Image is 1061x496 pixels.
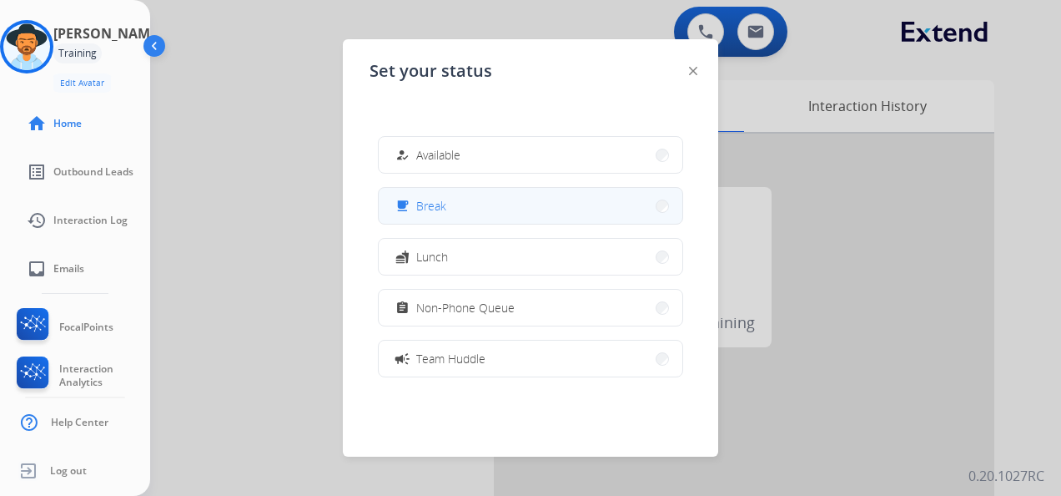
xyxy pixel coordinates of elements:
mat-icon: inbox [27,259,47,279]
img: avatar [3,23,50,70]
mat-icon: home [27,114,47,134]
span: Available [416,146,460,164]
div: Training [53,43,102,63]
span: Emails [53,262,84,276]
span: Team Huddle [416,350,485,367]
button: Non-Phone Queue [379,290,682,326]
span: FocalPoints [59,321,113,334]
span: Home [53,117,82,130]
span: Interaction Analytics [59,362,150,389]
mat-icon: assignment [395,301,410,315]
mat-icon: fastfood [395,250,410,264]
mat-icon: history [27,210,47,230]
button: Team Huddle [379,341,682,377]
mat-icon: campaign [394,350,410,367]
span: Log out [50,464,87,478]
img: close-button [689,67,697,75]
a: FocalPoints [13,308,113,347]
span: Outbound Leads [53,165,133,179]
mat-icon: free_breakfast [395,199,410,213]
p: 0.20.1027RC [968,466,1044,486]
span: Help Center [51,416,108,429]
mat-icon: list_alt [27,162,47,182]
span: Non-Phone Queue [416,299,515,316]
mat-icon: how_to_reg [395,148,410,162]
a: Interaction Analytics [13,357,150,395]
h3: [PERSON_NAME] [53,23,162,43]
button: Available [379,137,682,173]
span: Set your status [370,59,492,83]
span: Interaction Log [53,214,128,227]
span: Lunch [416,248,448,266]
button: Edit Avatar [53,73,111,93]
button: Lunch [379,239,682,275]
button: Break [379,188,682,224]
span: Break [416,197,446,215]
